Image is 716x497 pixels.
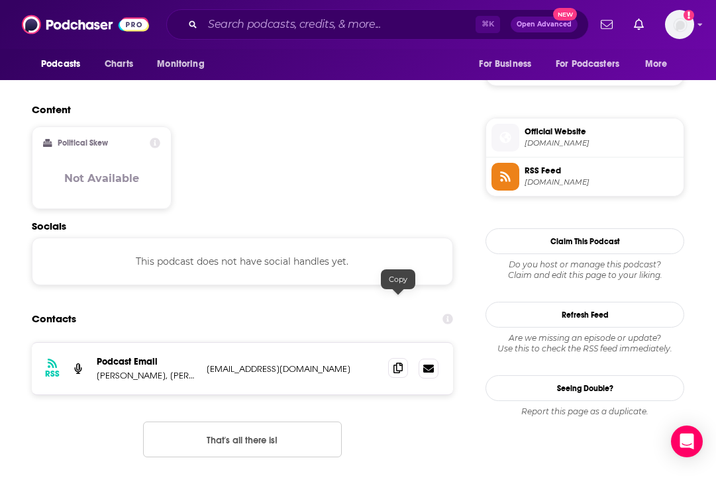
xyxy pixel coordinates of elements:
[665,10,694,39] span: Logged in as kkade
[486,228,684,254] button: Claim This Podcast
[148,52,221,77] button: open menu
[629,13,649,36] a: Show notifications dropdown
[556,55,619,73] span: For Podcasters
[203,14,476,35] input: Search podcasts, credits, & more...
[525,126,678,138] span: Official Website
[636,52,684,77] button: open menu
[32,238,453,285] div: This podcast does not have social handles yet.
[41,55,80,73] span: Podcasts
[645,55,668,73] span: More
[45,369,60,379] h3: RSS
[525,177,678,187] span: feeds.megaphone.fm
[157,55,204,73] span: Monitoring
[547,52,639,77] button: open menu
[525,165,678,177] span: RSS Feed
[684,10,694,21] svg: Add a profile image
[486,259,684,270] span: Do you host or manage this podcast?
[166,9,589,40] div: Search podcasts, credits, & more...
[32,306,76,332] h2: Contacts
[486,375,684,401] a: Seeing Double?
[665,10,694,39] img: User Profile
[491,163,678,191] a: RSS Feed[DOMAIN_NAME]
[479,55,531,73] span: For Business
[105,55,133,73] span: Charts
[491,124,678,152] a: Official Website[DOMAIN_NAME]
[207,363,378,375] p: [EMAIL_ADDRESS][DOMAIN_NAME]
[58,138,108,148] h2: Political Skew
[511,17,578,32] button: Open AdvancedNew
[32,52,97,77] button: open menu
[525,138,678,148] span: studio71.com
[486,302,684,328] button: Refresh Feed
[32,220,453,232] h2: Socials
[665,10,694,39] button: Show profile menu
[64,172,139,185] h3: Not Available
[476,16,500,33] span: ⌘ K
[470,52,548,77] button: open menu
[671,426,703,457] div: Open Intercom Messenger
[381,269,415,289] div: Copy
[143,422,342,457] button: Nothing here.
[96,52,141,77] a: Charts
[517,21,572,28] span: Open Advanced
[486,406,684,417] div: Report this page as a duplicate.
[97,356,196,367] p: Podcast Email
[22,12,149,37] img: Podchaser - Follow, Share and Rate Podcasts
[595,13,618,36] a: Show notifications dropdown
[486,333,684,354] div: Are we missing an episode or update? Use this to check the RSS feed immediately.
[486,259,684,281] div: Claim and edit this page to your liking.
[553,8,577,21] span: New
[32,103,442,116] h2: Content
[97,370,196,381] p: [PERSON_NAME], [PERSON_NAME], & Studio71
